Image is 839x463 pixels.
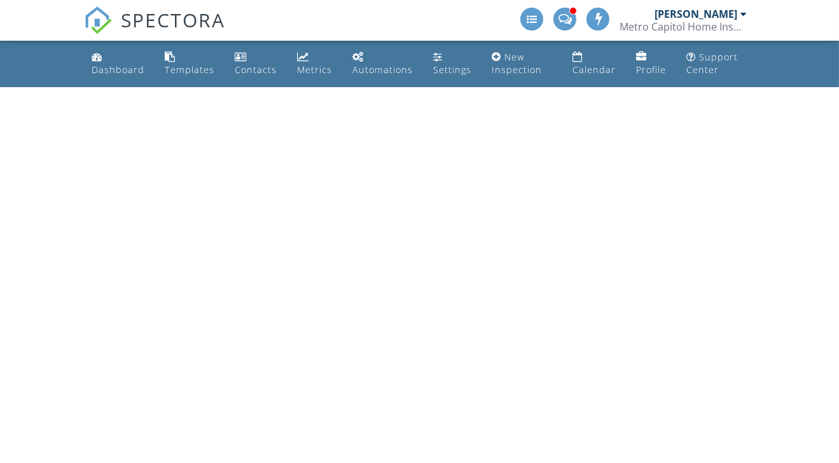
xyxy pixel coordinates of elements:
div: New Inspection [492,51,542,76]
div: Profile [636,64,666,76]
div: Contacts [235,64,277,76]
a: Dashboard [87,46,149,82]
div: Support Center [686,51,738,76]
div: [PERSON_NAME] [655,8,737,20]
span: SPECTORA [121,6,225,33]
a: Company Profile [631,46,671,82]
div: Templates [165,64,214,76]
a: Settings [428,46,476,82]
a: Automations (Advanced) [347,46,418,82]
a: Templates [160,46,219,82]
div: Metrics [297,64,332,76]
img: The Best Home Inspection Software - Spectora [84,6,112,34]
a: Calendar [567,46,621,82]
div: Automations [352,64,413,76]
a: New Inspection [487,46,557,82]
div: Metro Capitol Home Inspection Group, LLC [620,20,747,33]
div: Calendar [572,64,616,76]
a: SPECTORA [84,17,225,44]
div: Settings [433,64,471,76]
a: Contacts [230,46,282,82]
a: Support Center [681,46,752,82]
div: Dashboard [92,64,144,76]
a: Metrics [292,46,337,82]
